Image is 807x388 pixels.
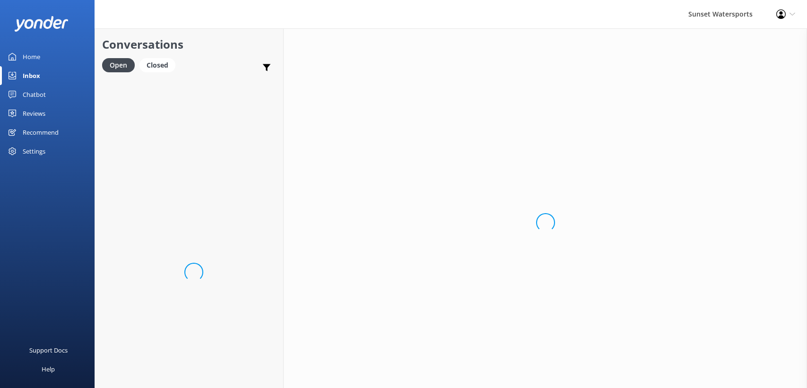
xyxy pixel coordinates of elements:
[42,360,55,379] div: Help
[23,85,46,104] div: Chatbot
[14,16,69,32] img: yonder-white-logo.png
[29,341,68,360] div: Support Docs
[23,104,45,123] div: Reviews
[23,123,59,142] div: Recommend
[139,60,180,70] a: Closed
[23,47,40,66] div: Home
[102,58,135,72] div: Open
[23,142,45,161] div: Settings
[23,66,40,85] div: Inbox
[139,58,175,72] div: Closed
[102,60,139,70] a: Open
[102,35,276,53] h2: Conversations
